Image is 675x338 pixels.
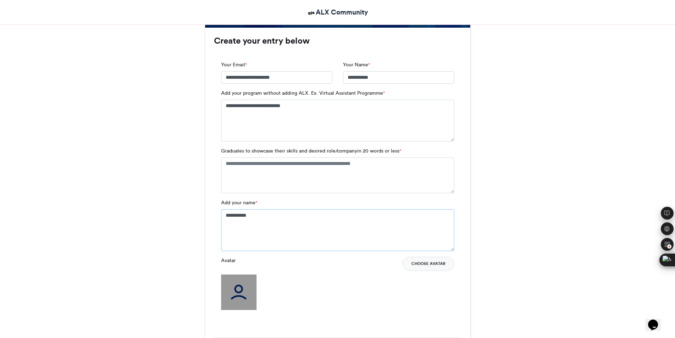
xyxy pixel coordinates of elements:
img: user_filled.png [221,275,257,310]
iframe: chat widget [645,310,668,331]
label: Graduates to showcase their skills and desired role/companyin 20 words or less [221,147,401,155]
label: Add your program without adding ALX. Ex. Virtual Assistant Programme [221,89,385,97]
label: Your Name [343,61,370,68]
h3: Create your entry below [214,37,461,45]
a: ALX Community [307,7,368,17]
button: Choose Avatar [403,257,454,271]
img: ALX Community [307,9,316,17]
label: Your Email [221,61,247,68]
label: Add your name [221,199,257,206]
label: Avatar [221,257,236,264]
